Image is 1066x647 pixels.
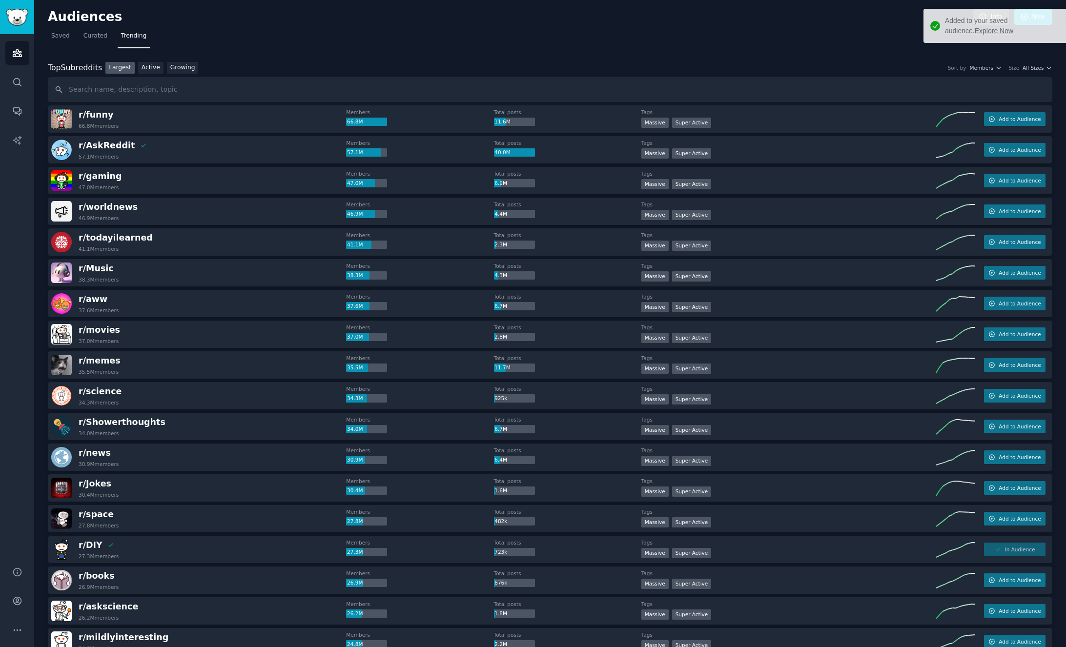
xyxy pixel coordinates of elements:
div: 38.3M [346,271,387,280]
div: 37.0M members [79,338,119,344]
span: Add to Audience [999,607,1041,614]
img: askscience [51,601,72,621]
div: Massive [641,456,669,466]
div: Super Active [672,609,712,620]
button: Add to Audience [984,573,1045,587]
dt: Members [346,109,493,116]
div: 26.9M [346,579,387,587]
dt: Tags [641,570,936,577]
dt: Members [346,201,493,208]
span: Add to Audience [999,392,1041,399]
span: Add to Audience [999,515,1041,522]
div: 6.4M [494,456,535,465]
dt: Members [346,601,493,607]
span: r/ AskReddit [79,141,135,150]
div: Massive [641,394,669,404]
dt: Tags [641,447,936,454]
div: 876k [494,579,535,587]
div: Massive [641,148,669,159]
img: aww [51,293,72,314]
div: Massive [641,364,669,374]
div: 41.1M [346,241,387,249]
img: GummySearch logo [6,9,28,26]
span: Trending [121,32,146,40]
dt: Members [346,570,493,577]
img: news [51,447,72,467]
div: Super Active [672,118,712,128]
img: todayilearned [51,232,72,252]
div: 1.6M [494,486,535,495]
img: Jokes [51,478,72,498]
span: Add to Audience [999,638,1041,645]
div: Massive [641,210,669,220]
div: Massive [641,241,669,251]
div: Super Active [672,486,712,497]
img: DIY [51,539,72,560]
span: r/ gaming [79,171,122,181]
div: Super Active [672,548,712,558]
div: 47.0M [346,179,387,188]
dt: Total posts [494,570,641,577]
dt: Total posts [494,447,641,454]
dt: Members [346,631,493,638]
dt: Tags [641,478,936,485]
div: 4.3M [494,271,535,280]
div: Super Active [672,579,712,589]
a: Explore Now [975,27,1013,35]
div: 35.5M members [79,368,119,375]
div: 27.3M [346,548,387,557]
span: r/ funny [79,110,113,120]
dt: Total posts [494,324,641,331]
span: Saved [51,32,70,40]
span: r/ memes [79,356,121,365]
span: r/ books [79,571,115,581]
h2: Audiences [48,9,973,25]
div: 38.3M members [79,276,119,283]
button: Members [969,64,1002,71]
div: Super Active [672,425,712,435]
span: r/ science [79,386,122,396]
span: r/ askscience [79,602,138,611]
dt: Members [346,324,493,331]
span: Add to Audience [999,269,1041,276]
dt: Tags [641,232,936,239]
div: 27.8M [346,517,387,526]
div: Massive [641,486,669,497]
button: Add to Audience [984,143,1045,157]
div: Super Active [672,364,712,374]
div: Added to your saved audience. [945,16,1062,36]
button: Add to Audience [984,450,1045,464]
div: 11.7M [494,364,535,372]
div: 723k [494,548,535,557]
span: r/ news [79,448,111,458]
div: Massive [641,118,669,128]
img: AskReddit [51,140,72,160]
div: 34.3M members [79,399,119,406]
div: Massive [641,271,669,282]
div: Super Active [672,333,712,343]
dt: Members [346,232,493,239]
dt: Total posts [494,478,641,485]
span: r/ DIY [79,540,102,550]
dt: Members [346,416,493,423]
dt: Tags [641,539,936,546]
button: Add to Audience [984,512,1045,526]
dt: Tags [641,263,936,269]
dt: Total posts [494,631,641,638]
div: Super Active [672,456,712,466]
dt: Members [346,478,493,485]
div: 40.0M [494,148,535,157]
span: Add to Audience [999,362,1041,368]
div: Super Active [672,271,712,282]
dt: Total posts [494,293,641,300]
img: Showerthoughts [51,416,72,437]
div: Super Active [672,302,712,312]
span: r/ Jokes [79,479,111,488]
span: Add to Audience [999,116,1041,122]
dt: Members [346,293,493,300]
button: All Sizes [1023,64,1052,71]
button: Add to Audience [984,389,1045,403]
button: Add to Audience [984,327,1045,341]
dt: Total posts [494,140,641,146]
a: Saved [48,28,73,48]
